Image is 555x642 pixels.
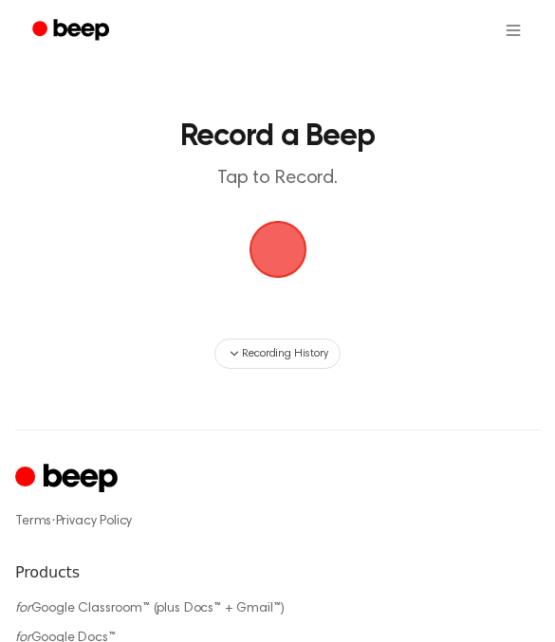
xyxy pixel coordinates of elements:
[34,167,521,191] p: Tap to Record.
[56,515,133,528] a: Privacy Policy
[15,602,31,615] i: for
[250,221,306,278] img: Beep Logo
[490,8,536,53] button: Open menu
[15,602,285,615] a: forGoogle Classroom™ (plus Docs™ + Gmail™)
[15,561,540,584] h6: Products
[214,339,340,369] button: Recording History
[34,121,521,152] h1: Record a Beep
[19,12,126,49] a: Beep
[15,461,122,498] a: Cruip
[15,512,540,531] div: ·
[15,515,51,528] a: Terms
[242,345,327,362] span: Recording History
